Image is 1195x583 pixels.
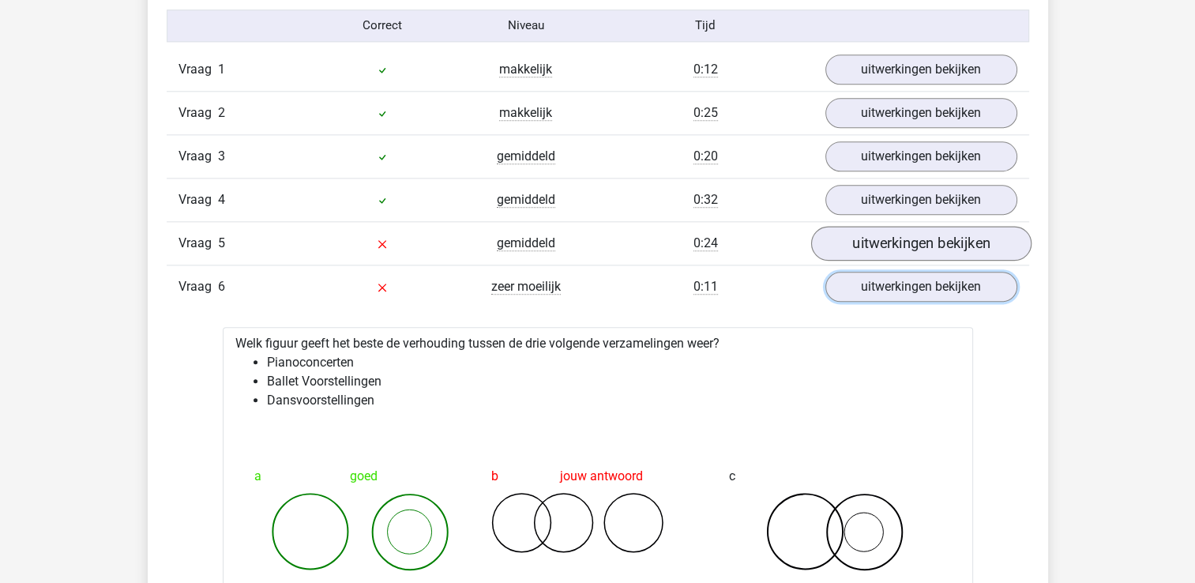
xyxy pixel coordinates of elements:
span: Vraag [178,234,218,253]
div: jouw antwoord [491,461,704,492]
span: 0:11 [693,279,718,295]
span: 0:24 [693,235,718,251]
span: 2 [218,105,225,120]
div: Correct [310,17,454,35]
span: 0:12 [693,62,718,77]
a: uitwerkingen bekijken [825,185,1017,215]
li: Pianoconcerten [267,353,960,372]
span: 1 [218,62,225,77]
span: 0:20 [693,149,718,164]
span: 0:25 [693,105,718,121]
span: b [491,461,498,492]
a: uitwerkingen bekijken [825,272,1017,302]
div: Tijd [597,17,813,35]
a: uitwerkingen bekijken [825,98,1017,128]
span: Vraag [178,147,218,166]
span: 0:32 [693,192,718,208]
span: Vraag [178,60,218,79]
a: uitwerkingen bekijken [810,226,1031,261]
a: uitwerkingen bekijken [825,141,1017,171]
span: Vraag [178,190,218,209]
span: 6 [218,279,225,294]
span: gemiddeld [497,192,555,208]
span: Vraag [178,277,218,296]
span: 5 [218,235,225,250]
li: Dansvoorstellingen [267,391,960,410]
span: Vraag [178,103,218,122]
span: gemiddeld [497,149,555,164]
span: 3 [218,149,225,164]
span: makkelijk [499,62,552,77]
span: makkelijk [499,105,552,121]
span: 4 [218,192,225,207]
span: a [254,461,261,492]
span: c [729,461,735,492]
span: gemiddeld [497,235,555,251]
a: uitwerkingen bekijken [825,55,1017,85]
span: zeer moeilijk [491,279,561,295]
div: Niveau [454,17,598,35]
li: Ballet Voorstellingen [267,372,960,391]
div: goed [254,461,467,492]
